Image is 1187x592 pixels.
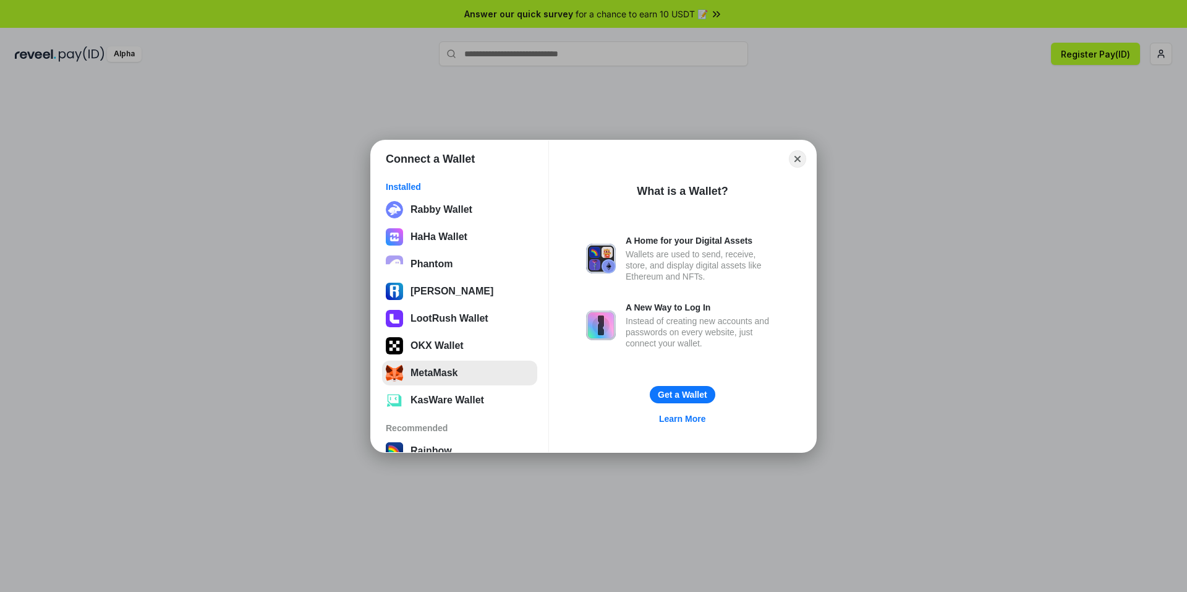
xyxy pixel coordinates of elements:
[382,197,537,222] button: Rabby Wallet
[411,367,457,379] div: MetaMask
[411,204,472,215] div: Rabby Wallet
[658,389,707,400] div: Get a Wallet
[626,235,779,246] div: A Home for your Digital Assets
[386,392,403,409] img: svg+xml;base64,PD94bWwgdmVyc2lvbj0iMS4wIiBlbmNvZGluZz0iVVRGLTgiPz4KPHN2ZyB2ZXJzaW9uPSIxLjEiIHhtbG...
[586,244,616,273] img: svg+xml,%3Csvg%20xmlns%3D%22http%3A%2F%2Fwww.w3.org%2F2000%2Fsvg%22%20fill%3D%22none%22%20viewBox...
[659,413,705,424] div: Learn More
[411,445,452,457] div: Rainbow
[626,315,779,349] div: Instead of creating new accounts and passwords on every website, just connect your wallet.
[411,395,484,406] div: KasWare Wallet
[650,386,715,403] button: Get a Wallet
[386,228,403,246] img: czlE1qaAbsgAAACV0RVh0ZGF0ZTpjcmVhdGUAMjAyNC0wNS0wN1QwMzo0NTo1MSswMDowMJbjUeUAAAAldEVYdGRhdGU6bW9k...
[411,259,453,270] div: Phantom
[626,302,779,313] div: A New Way to Log In
[386,364,403,382] img: svg+xml;base64,PHN2ZyB3aWR0aD0iMzUiIGhlaWdodD0iMzQiIHZpZXdCb3g9IjAgMCAzNSAzNCIgZmlsbD0ibm9uZSIgeG...
[386,423,534,434] div: Recommended
[386,442,403,460] img: svg+xml,%3Csvg%20width%3D%22120%22%20height%3D%22120%22%20viewBox%3D%220%200%20120%20120%22%20fil...
[382,279,537,304] button: [PERSON_NAME]
[411,286,493,297] div: [PERSON_NAME]
[382,361,537,385] button: MetaMask
[382,439,537,463] button: Rainbow
[382,225,537,249] button: HaHa Wallet
[586,311,616,340] img: svg+xml,%3Csvg%20xmlns%3D%22http%3A%2F%2Fwww.w3.org%2F2000%2Fsvg%22%20fill%3D%22none%22%20viewBox...
[386,337,403,354] img: 5VZ71FV6L7PA3gg3tXrdQ+DgLhC+75Wq3no69P3MC0NFQpx2lL04Ql9gHK1bRDjsSBIvScBnDTk1WrlGIZBorIDEYJj+rhdgn...
[386,255,403,273] img: epq2vO3P5aLWl15yRS7Q49p1fHTx2Sgh99jU3kfXv7cnPATIVQHAx5oQs66JWv3SWEjHOsb3kKgmE5WNBxBId7C8gm8wEgOvz...
[386,181,534,192] div: Installed
[626,249,779,282] div: Wallets are used to send, receive, store, and display digital assets like Ethereum and NFTs.
[386,283,403,300] img: svg%3E%0A
[411,313,488,324] div: LootRush Wallet
[382,252,537,277] button: Phantom
[637,184,728,199] div: What is a Wallet?
[386,310,403,327] img: svg+xml;base64,PHN2ZwogIHdpZHRoPSIxMDBweCIKICBoZWlnaHQ9IjEwMHB4IgogIHZpZXdCb3g9IjAgMCAxMDAgMTAwIg...
[382,306,537,331] button: LootRush Wallet
[411,340,464,351] div: OKX Wallet
[386,152,475,166] h1: Connect a Wallet
[382,333,537,358] button: OKX Wallet
[411,231,467,242] div: HaHa Wallet
[652,411,713,427] a: Learn More
[386,201,403,218] img: svg+xml;base64,PHN2ZyB3aWR0aD0iMzIiIGhlaWdodD0iMzIiIHZpZXdCb3g9IjAgMCAzMiAzMiIgZmlsbD0ibm9uZSIgeG...
[789,150,806,168] button: Close
[382,388,537,413] button: KasWare Wallet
